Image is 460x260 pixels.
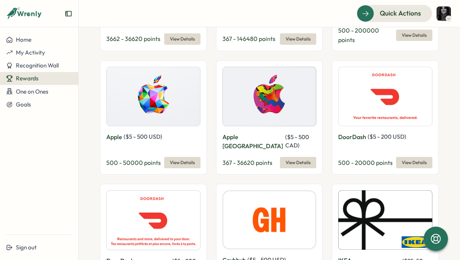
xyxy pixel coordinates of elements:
[338,159,393,166] span: 500 - 20000 points
[380,8,421,18] span: Quick Actions
[106,190,200,250] img: DoorDash Canada
[164,157,200,168] button: View Details
[338,190,432,250] img: IKEA Canada
[285,133,309,149] span: ( $ 5 - 500 CAD )
[124,133,162,140] span: ( $ 5 - 500 USD )
[170,157,195,168] span: View Details
[16,36,31,43] span: Home
[16,75,39,82] span: Rewards
[402,157,427,168] span: View Details
[280,33,316,45] button: View Details
[280,157,316,168] button: View Details
[106,67,200,126] img: Apple
[338,67,432,126] img: DoorDash
[357,5,432,22] button: Quick Actions
[106,159,161,166] span: 500 - 50000 points
[16,49,45,56] span: My Activity
[402,30,427,41] span: View Details
[338,27,379,44] span: 500 - 200000 points
[437,6,451,21] img: Vic de Aranzeta
[222,159,272,166] span: 367 - 36620 points
[286,157,311,168] span: View Details
[106,132,122,142] p: Apple
[396,157,432,168] button: View Details
[16,244,37,251] span: Sign out
[65,10,72,17] button: Expand sidebar
[164,33,200,45] button: View Details
[16,101,31,108] span: Goals
[368,133,406,140] span: ( $ 5 - 200 USD )
[222,35,275,42] span: 367 - 146480 points
[16,88,48,95] span: One on Ones
[338,132,366,142] p: DoorDash
[16,62,59,69] span: Recognition Wall
[286,34,311,44] span: View Details
[106,35,160,42] span: 3662 - 36620 points
[222,67,317,126] img: Apple Canada
[396,30,432,41] button: View Details
[222,132,284,151] p: Apple [GEOGRAPHIC_DATA]
[222,190,317,249] img: Grubhub
[170,34,195,44] span: View Details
